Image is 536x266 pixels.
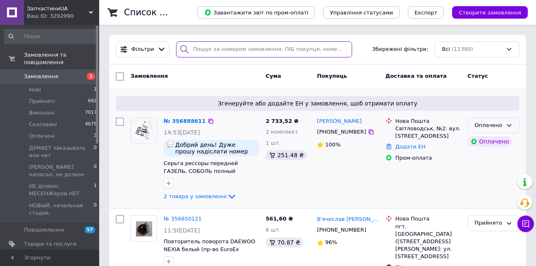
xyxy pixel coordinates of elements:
span: 1 [94,182,97,197]
span: 2 товара у замовленні [164,193,227,199]
span: Виконані [29,109,55,117]
span: Нові [29,86,41,93]
span: Управління статусами [330,10,393,16]
span: Збережені фільтри: [372,46,428,53]
button: Завантажити звіт по пром-оплаті [198,6,315,19]
div: Оплачено [474,121,503,130]
span: Прийняті [29,98,55,105]
div: [PHONE_NUMBER] [315,225,368,235]
div: Оплачено [467,137,512,146]
span: [PERSON_NAME] написал, не дозвон [29,163,94,178]
input: Пошук за номером замовлення, ПІБ покупця, номером телефону, Email, номером накладної [176,41,352,58]
a: № 356888611 [164,118,206,124]
span: 100% [325,141,341,148]
img: :speech_balloon: [167,141,174,148]
div: Пром-оплата [395,154,461,162]
span: 0 [94,202,97,217]
button: Експорт [408,6,444,19]
span: Замовлення [131,73,168,79]
div: Ваш ID: 3292990 [27,12,99,20]
a: Додати ЕН [395,144,426,150]
a: Фото товару [131,215,157,242]
span: Всі [442,46,450,53]
span: Згенеруйте або додайте ЕН у замовлення, щоб отримати оплату [119,99,516,108]
a: Серьга рессоры передней ГАЗЕЛЬ, СОБОЛЬ полный комплект на одну рессору (пр-во ГАЗ Завод) М 0537333 [164,160,258,189]
span: 1 [87,73,95,80]
span: Добрий день! Дуже прошу надіслати номер ТТН також на номер [PHONE_NUMBER]. [175,141,256,155]
span: НЕ дозвон, МЕСЕНЖеров НЕТ [29,182,94,197]
span: НОВЫЙ, начальная стадия. [29,202,94,217]
span: Створити замовлення [459,10,521,16]
div: Прийнято [474,219,503,228]
span: 1 [94,86,97,93]
span: 96% [325,239,337,245]
span: Скасовані [29,121,57,128]
span: Завантажити звіт по пром-оплаті [204,9,308,16]
span: Статус [467,73,488,79]
a: Створити замовлення [444,9,528,15]
input: Пошук [4,29,98,44]
div: Світловодськ, №2: вул. [STREET_ADDRESS] [395,125,461,140]
h1: Список замовлень [124,7,208,17]
button: Чат з покупцем [517,216,534,232]
span: (12389) [452,46,473,52]
span: Товари та послуги [24,240,76,248]
div: 70.87 ₴ [266,237,303,247]
a: Повторитель поворота DAEWOO NEXIA белый (пр-во EuroEx Венгрия) ЕЕ 17845 [164,238,255,260]
span: ДУМАЕТ заказывать или нет [29,144,94,159]
span: 3 [94,132,97,140]
a: 2 товара у замовленні [164,193,237,199]
div: [PHONE_NUMBER] [315,127,368,137]
img: Фото товару [131,121,157,140]
div: Нова Пошта [395,215,461,223]
span: Повідомлення [24,226,64,234]
span: 561,60 ₴ [266,216,293,222]
div: пгт. [GEOGRAPHIC_DATA] ([STREET_ADDRESS][PERSON_NAME]: ул. [STREET_ADDRESS] [395,223,461,261]
span: 7017 [85,109,97,117]
span: 4675 [85,121,97,128]
button: Створити замовлення [452,6,528,19]
button: Управління статусами [323,6,400,19]
a: В'ячеслав [PERSON_NAME] [317,216,379,223]
a: [PERSON_NAME] [317,117,362,125]
span: 0 [94,144,97,159]
div: 251.48 ₴ [266,150,307,160]
span: ЗапчастиниUA [27,5,89,12]
span: 2 733,52 ₴ [266,118,298,124]
span: 11:50[DATE] [164,227,200,234]
span: 14:53[DATE] [164,129,200,136]
span: 0 [94,163,97,178]
div: Нова Пошта [395,117,461,125]
span: Замовлення та повідомлення [24,51,99,66]
a: № 356850121 [164,216,202,222]
span: Покупець [317,73,347,79]
span: Експорт [415,10,438,16]
span: Доставка та оплата [386,73,447,79]
img: Фото товару [131,218,157,239]
span: 2 комплект [266,129,298,135]
span: Фільтри [131,46,154,53]
span: 57 [85,226,95,233]
span: Замовлення [24,73,58,80]
span: Cума [266,73,281,79]
span: 6 шт. [266,227,281,233]
span: 692 [88,98,97,105]
span: Оплачені [29,132,55,140]
a: Фото товару [131,117,157,144]
span: 1 шт. [266,140,281,146]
